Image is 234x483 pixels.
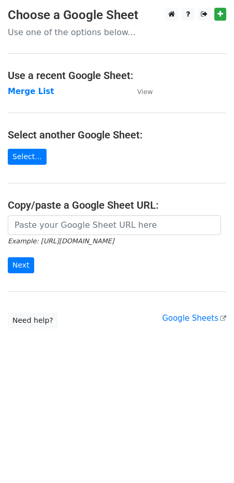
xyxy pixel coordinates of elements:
h4: Use a recent Google Sheet: [8,69,226,82]
a: Google Sheets [162,314,226,323]
h3: Choose a Google Sheet [8,8,226,23]
a: Need help? [8,313,58,329]
h4: Select another Google Sheet: [8,129,226,141]
input: Next [8,257,34,273]
p: Use one of the options below... [8,27,226,38]
h4: Copy/paste a Google Sheet URL: [8,199,226,211]
a: Merge List [8,87,54,96]
a: View [127,87,153,96]
small: View [137,88,153,96]
input: Paste your Google Sheet URL here [8,215,221,235]
a: Select... [8,149,47,165]
small: Example: [URL][DOMAIN_NAME] [8,237,114,245]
